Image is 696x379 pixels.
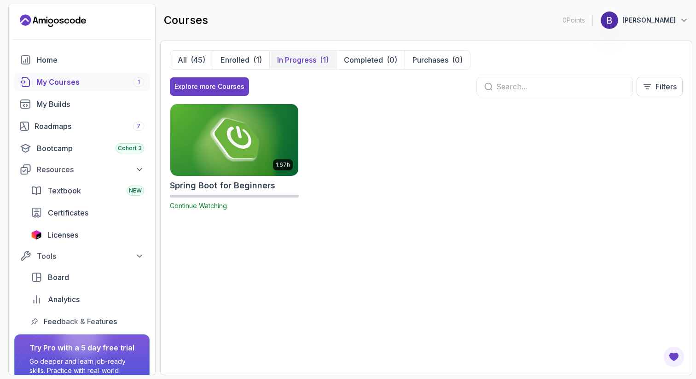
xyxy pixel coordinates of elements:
p: [PERSON_NAME] [622,16,676,25]
span: Cohort 3 [118,145,142,152]
div: My Builds [36,99,144,110]
div: (1) [320,54,329,65]
div: Bootcamp [37,143,144,154]
a: licenses [25,226,150,244]
p: 1.67h [276,161,290,169]
img: user profile image [601,12,618,29]
p: Completed [344,54,383,65]
h2: courses [164,13,208,28]
p: All [178,54,187,65]
button: Enrolled(1) [213,51,269,69]
div: (0) [452,54,463,65]
span: Licenses [47,229,78,240]
button: Resources [14,161,150,178]
button: All(45) [170,51,213,69]
button: Open Feedback Button [663,346,685,368]
a: courses [14,73,150,91]
button: In Progress(1) [269,51,336,69]
a: textbook [25,181,150,200]
a: builds [14,95,150,113]
span: Analytics [48,294,80,305]
div: (0) [387,54,397,65]
div: Roadmaps [35,121,144,132]
a: bootcamp [14,139,150,157]
h2: Spring Boot for Beginners [170,179,275,192]
div: (45) [191,54,205,65]
div: Explore more Courses [174,82,244,91]
span: 7 [137,122,140,130]
p: 0 Points [563,16,585,25]
p: Purchases [412,54,448,65]
span: Certificates [48,207,88,218]
p: In Progress [277,54,316,65]
div: My Courses [36,76,144,87]
span: 1 [138,78,140,86]
p: Filters [655,81,677,92]
a: certificates [25,204,150,222]
button: Purchases(0) [405,51,470,69]
img: Spring Boot for Beginners card [167,102,302,177]
span: Continue Watching [170,202,227,210]
span: Board [48,272,69,283]
div: Resources [37,164,144,175]
span: NEW [129,187,142,194]
button: user profile image[PERSON_NAME] [600,11,689,29]
button: Completed(0) [336,51,405,69]
a: Landing page [20,13,86,28]
span: Feedback & Features [44,316,117,327]
p: Enrolled [220,54,249,65]
a: analytics [25,290,150,309]
a: feedback [25,312,150,331]
div: (1) [253,54,262,65]
button: Tools [14,248,150,264]
div: Home [37,54,144,65]
img: jetbrains icon [31,230,42,239]
a: roadmaps [14,117,150,135]
input: Search... [496,81,625,92]
button: Filters [637,77,683,96]
a: home [14,51,150,69]
button: Explore more Courses [170,77,249,96]
div: Tools [37,251,144,262]
a: board [25,268,150,286]
span: Textbook [47,185,81,196]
